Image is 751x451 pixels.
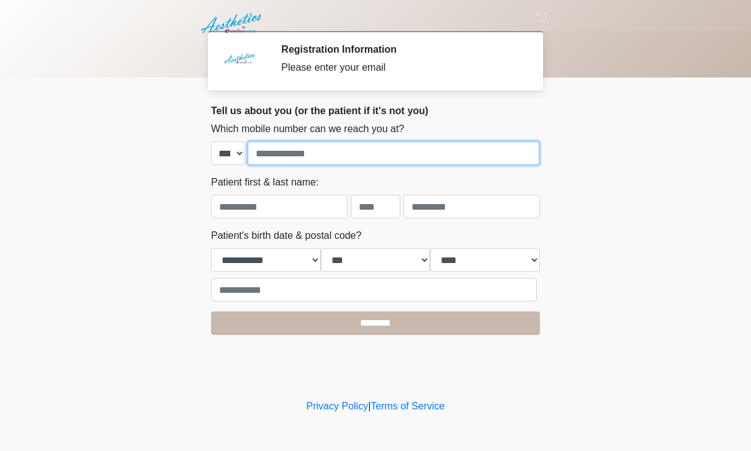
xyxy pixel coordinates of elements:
[368,401,371,411] a: |
[211,175,318,190] label: Patient first & last name:
[211,105,540,117] h2: Tell us about you (or the patient if it's not you)
[307,401,369,411] a: Privacy Policy
[281,60,521,75] div: Please enter your email
[211,122,404,136] label: Which mobile number can we reach you at?
[281,43,521,55] h2: Registration Information
[199,9,266,38] img: Aesthetics by Emediate Cure Logo
[220,43,258,81] img: Agent Avatar
[371,401,444,411] a: Terms of Service
[211,228,361,243] label: Patient's birth date & postal code?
